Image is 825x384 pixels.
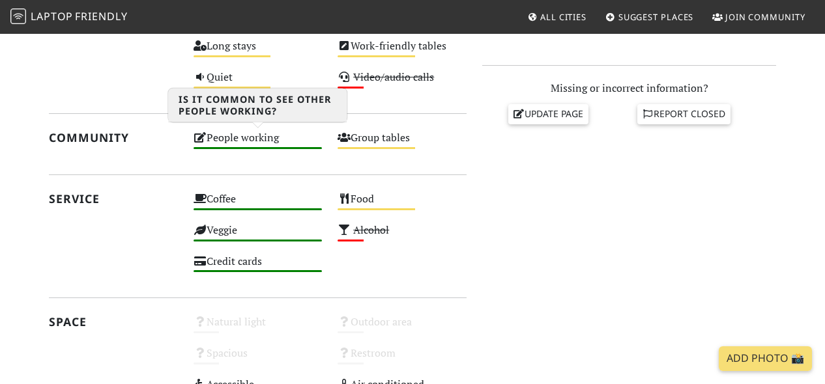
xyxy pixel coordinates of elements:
[330,36,474,68] div: Work-friendly tables
[75,9,127,23] span: Friendly
[186,189,330,221] div: Coffee
[186,344,330,375] div: Spacious
[49,131,178,144] h2: Community
[49,192,178,206] h2: Service
[330,128,474,159] div: Group tables
[353,70,434,84] s: Video/audio calls
[482,80,776,97] p: Missing or incorrect information?
[522,5,592,29] a: All Cities
[725,11,805,23] span: Join Community
[600,5,699,29] a: Suggest Places
[186,252,330,283] div: Credit cards
[353,223,389,237] s: Alcohol
[330,312,474,344] div: Outdoor area
[618,11,694,23] span: Suggest Places
[186,221,330,252] div: Veggie
[637,104,731,124] a: Report closed
[168,89,347,122] h3: Is it common to see other people working?
[330,344,474,375] div: Restroom
[10,6,128,29] a: LaptopFriendly LaptopFriendly
[49,315,178,329] h2: Space
[186,312,330,344] div: Natural light
[31,9,73,23] span: Laptop
[186,68,330,99] div: Quiet
[330,189,474,221] div: Food
[540,11,586,23] span: All Cities
[707,5,811,29] a: Join Community
[10,8,26,24] img: LaptopFriendly
[186,128,330,159] div: People working
[186,36,330,68] div: Long stays
[508,104,589,124] a: Update page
